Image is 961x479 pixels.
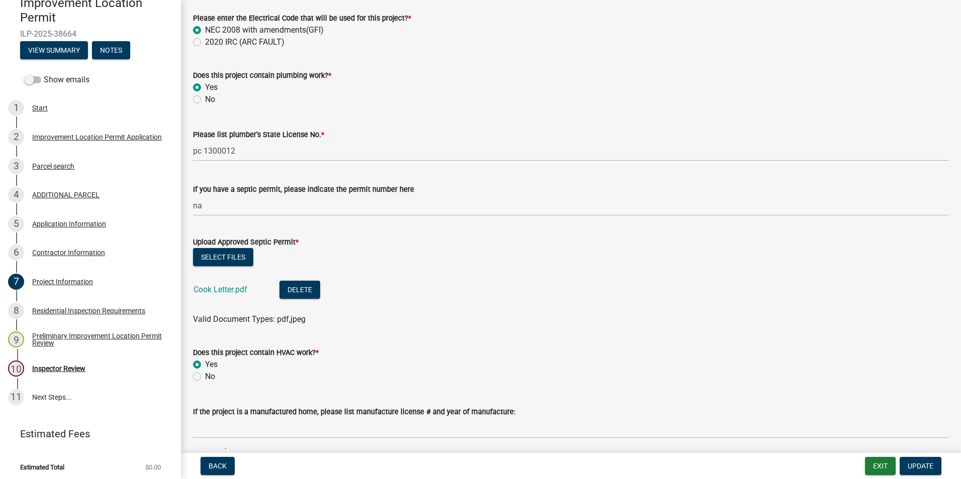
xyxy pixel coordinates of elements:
div: 8 [8,303,24,319]
div: 1 [8,100,24,116]
button: Exit [865,457,896,475]
label: Upload Approved Septic Permit [193,239,299,246]
div: 11 [8,389,24,405]
label: Does this project contain HVAC work? [193,349,319,356]
span: $0.00 [145,464,161,470]
button: Delete [279,281,320,299]
div: 9 [8,331,24,347]
div: 7 [8,274,24,290]
div: Contractor Information [32,249,105,256]
div: 3 [8,158,24,174]
a: Estimated Fees [8,424,165,444]
label: Yes [205,81,218,93]
div: Residential Inspection Requirements [32,307,145,314]
label: Does this project contain plumbing work? [193,72,331,79]
div: Application Information [32,220,106,227]
span: ILP-2025-38664 [20,29,161,39]
div: 4 [8,187,24,203]
div: ADDITIONAL PARCEL [32,191,100,198]
div: Project Information [32,278,93,285]
div: 2 [8,129,24,145]
h4: Site Plan [193,446,949,461]
div: 10 [8,361,24,377]
div: 5 [8,216,24,232]
button: View Summary [20,41,88,59]
div: Parcel search [32,163,74,170]
wm-modal-confirm: Delete Document [279,286,320,295]
div: 6 [8,245,24,261]
span: Back [209,462,227,470]
label: If the project is a manufactured home, please list manufacture license # and year of manufacture: [193,409,515,416]
label: 2020 IRC (ARC FAULT) [205,36,284,48]
label: Please list plumber's State License No. [193,132,324,139]
label: If you have a septic permit, please indicate the permit number here [193,186,414,193]
span: Valid Document Types: pdf,jpeg [193,314,306,324]
label: Show emails [24,74,89,86]
label: No [205,93,215,105]
span: Update [908,462,933,470]
label: No [205,371,215,383]
button: Update [900,457,941,475]
button: Back [201,457,235,475]
label: NEC 2008 with amendments(GFI) [205,24,324,36]
div: Preliminary Improvement Location Permit Review [32,332,165,346]
button: Notes [92,41,130,59]
div: Improvement Location Permit Application [32,134,162,141]
label: Please enter the Electrical Code that will be used for this project? [193,15,411,22]
a: Cook Letter.pdf [194,285,247,294]
span: Estimated Total [20,464,64,470]
wm-modal-confirm: Summary [20,47,88,55]
wm-modal-confirm: Notes [92,47,130,55]
div: Inspector Review [32,365,85,372]
div: Start [32,104,48,111]
label: Yes [205,358,218,371]
button: Select files [193,248,253,266]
